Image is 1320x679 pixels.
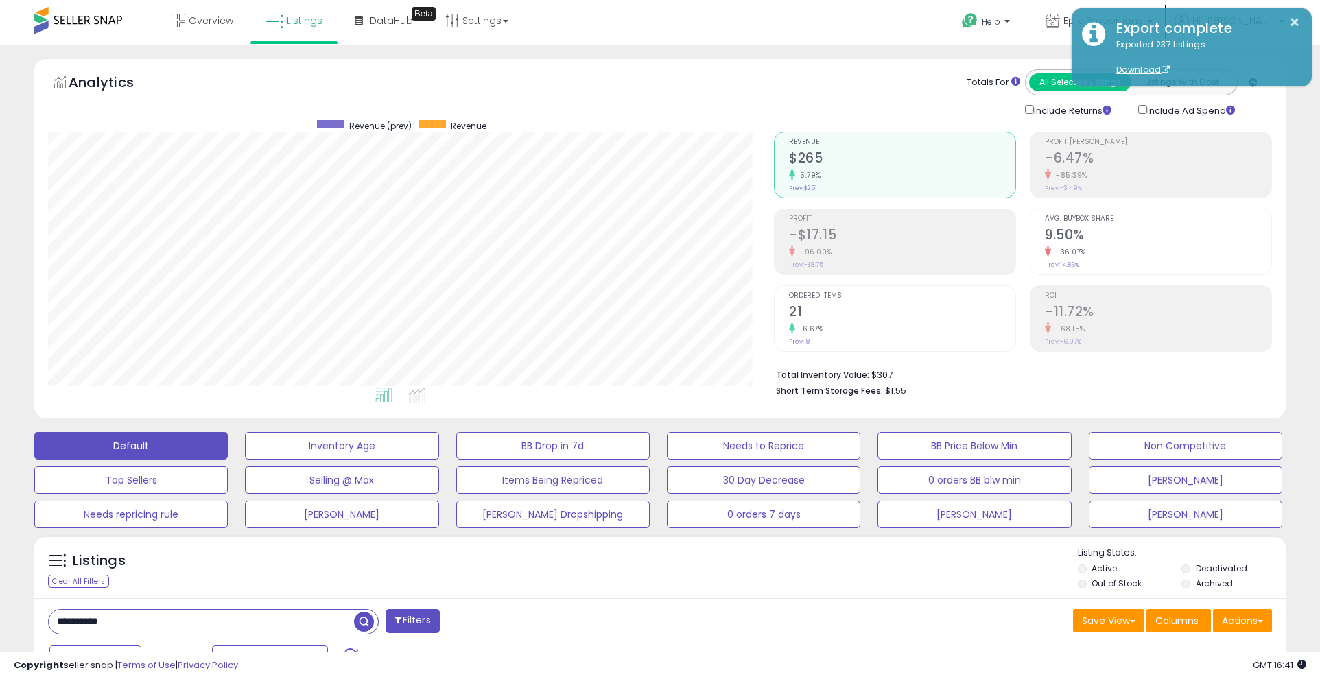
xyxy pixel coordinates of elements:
button: BB Drop in 7d [456,432,650,460]
button: Needs to Reprice [667,432,860,460]
label: Out of Stock [1092,577,1142,589]
span: DataHub [370,14,413,27]
button: [PERSON_NAME] [1089,466,1282,494]
button: [PERSON_NAME] [877,501,1071,528]
h2: 21 [789,304,1015,322]
span: Overview [189,14,233,27]
div: Totals For [967,76,1020,89]
span: Sep-25 - Oct-01 [233,650,311,664]
span: Epic Proportions [1063,14,1143,27]
div: seller snap | | [14,659,238,672]
h2: -6.47% [1045,150,1271,169]
p: Listing States: [1078,547,1286,560]
small: Prev: -3.49% [1045,184,1082,192]
a: Privacy Policy [178,658,238,671]
button: Needs repricing rule [34,501,228,528]
small: 16.67% [795,324,823,334]
div: Export complete [1106,19,1301,38]
span: Profit [PERSON_NAME] [1045,139,1271,146]
span: Ordered Items [789,292,1015,300]
button: Top Sellers [34,466,228,494]
button: Sep-25 - Oct-01 [212,645,328,669]
small: -85.39% [1051,170,1087,180]
li: $307 [776,366,1262,382]
h2: -11.72% [1045,304,1271,322]
small: Prev: $251 [789,184,817,192]
a: Download [1116,64,1170,75]
i: Get Help [961,12,978,29]
button: Selling @ Max [245,466,438,494]
small: 5.79% [795,170,821,180]
button: [PERSON_NAME] Dropshipping [456,501,650,528]
button: Non Competitive [1089,432,1282,460]
button: Actions [1213,609,1272,632]
span: ROI [1045,292,1271,300]
span: Profit [789,215,1015,223]
h2: $265 [789,150,1015,169]
span: Columns [1155,614,1199,628]
div: Exported 237 listings. [1106,38,1301,77]
button: [PERSON_NAME] [245,501,438,528]
small: Prev: -$8.75 [789,261,823,269]
small: -36.07% [1051,247,1086,257]
button: Default [34,432,228,460]
span: Listings [287,14,322,27]
span: $1.55 [885,384,906,397]
button: 0 orders 7 days [667,501,860,528]
span: Revenue (prev) [349,120,412,132]
h2: -$17.15 [789,227,1015,246]
small: Prev: 18 [789,337,810,346]
span: Help [982,16,1000,27]
button: Save View [1073,609,1144,632]
div: Include Ad Spend [1128,102,1257,118]
span: Revenue [451,120,486,132]
small: -96.00% [795,247,832,257]
h5: Analytics [69,73,161,95]
label: Archived [1196,577,1233,589]
span: Revenue [789,139,1015,146]
small: -68.15% [1051,324,1085,334]
button: Last 7 Days [49,645,141,669]
strong: Copyright [14,658,64,671]
label: Deactivated [1196,562,1247,574]
button: Items Being Repriced [456,466,650,494]
small: Prev: 14.86% [1045,261,1079,269]
button: Columns [1146,609,1211,632]
button: [PERSON_NAME] [1089,501,1282,528]
span: 2025-10-9 16:41 GMT [1253,658,1306,671]
h2: 9.50% [1045,227,1271,246]
button: Filters [386,609,439,633]
button: BB Price Below Min [877,432,1071,460]
b: Short Term Storage Fees: [776,385,883,396]
h5: Listings [73,551,126,571]
a: Help [951,2,1024,45]
div: Include Returns [1015,102,1128,118]
b: Total Inventory Value: [776,369,869,381]
button: 0 orders BB blw min [877,466,1071,494]
span: Avg. Buybox Share [1045,215,1271,223]
small: Prev: -6.97% [1045,337,1081,346]
div: Clear All Filters [48,575,109,588]
button: × [1289,14,1300,31]
span: Last 7 Days [70,650,124,664]
label: Active [1092,562,1117,574]
button: Inventory Age [245,432,438,460]
div: Tooltip anchor [412,7,436,21]
a: Terms of Use [117,658,176,671]
button: 30 Day Decrease [667,466,860,494]
button: All Selected Listings [1029,73,1131,91]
